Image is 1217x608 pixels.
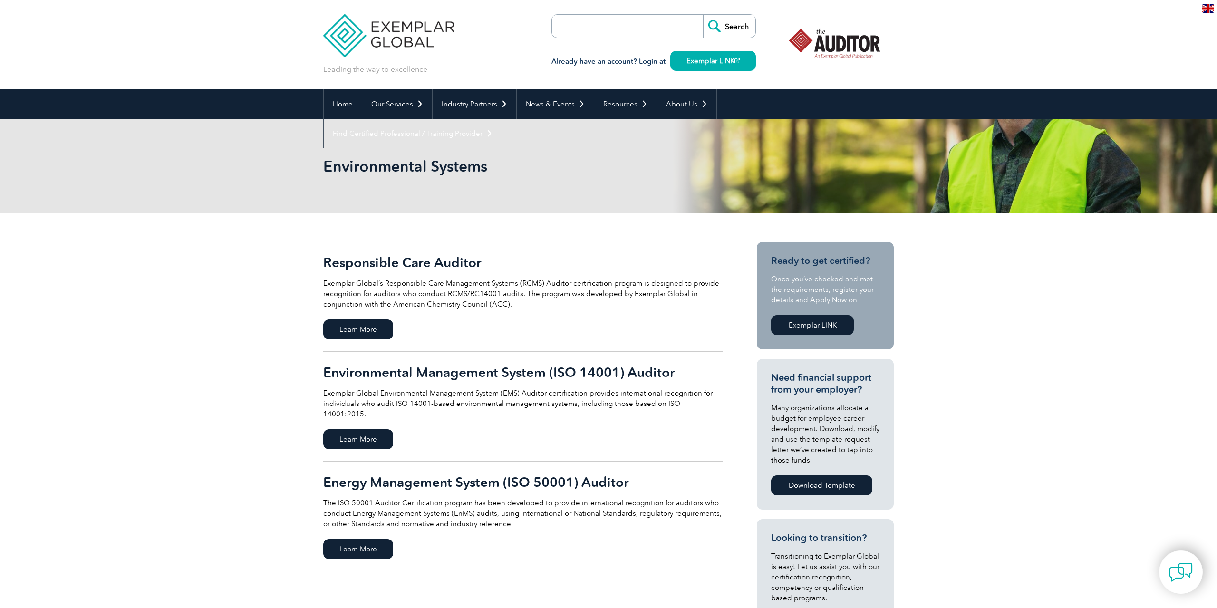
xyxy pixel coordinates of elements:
[323,352,723,462] a: Environmental Management System (ISO 14001) Auditor Exemplar Global Environmental Management Syst...
[594,89,657,119] a: Resources
[657,89,716,119] a: About Us
[323,64,427,75] p: Leading the way to excellence
[323,388,723,419] p: Exemplar Global Environmental Management System (EMS) Auditor certification provides internationa...
[771,403,879,465] p: Many organizations allocate a budget for employee career development. Download, modify and use th...
[323,429,393,449] span: Learn More
[734,58,740,63] img: open_square.png
[771,532,879,544] h3: Looking to transition?
[323,242,723,352] a: Responsible Care Auditor Exemplar Global’s Responsible Care Management Systems (RCMS) Auditor cer...
[323,539,393,559] span: Learn More
[771,551,879,603] p: Transitioning to Exemplar Global is easy! Let us assist you with our certification recognition, c...
[771,475,872,495] a: Download Template
[323,157,688,175] h1: Environmental Systems
[771,255,879,267] h3: Ready to get certified?
[1202,4,1214,13] img: en
[324,119,502,148] a: Find Certified Professional / Training Provider
[323,474,723,490] h2: Energy Management System (ISO 50001) Auditor
[771,274,879,305] p: Once you’ve checked and met the requirements, register your details and Apply Now on
[433,89,516,119] a: Industry Partners
[323,319,393,339] span: Learn More
[362,89,432,119] a: Our Services
[323,462,723,571] a: Energy Management System (ISO 50001) Auditor The ISO 50001 Auditor Certification program has been...
[323,255,723,270] h2: Responsible Care Auditor
[517,89,594,119] a: News & Events
[703,15,755,38] input: Search
[1169,560,1193,584] img: contact-chat.png
[551,56,756,68] h3: Already have an account? Login at
[323,365,723,380] h2: Environmental Management System (ISO 14001) Auditor
[670,51,756,71] a: Exemplar LINK
[771,315,854,335] a: Exemplar LINK
[323,498,723,529] p: The ISO 50001 Auditor Certification program has been developed to provide international recogniti...
[771,372,879,396] h3: Need financial support from your employer?
[324,89,362,119] a: Home
[323,278,723,309] p: Exemplar Global’s Responsible Care Management Systems (RCMS) Auditor certification program is des...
